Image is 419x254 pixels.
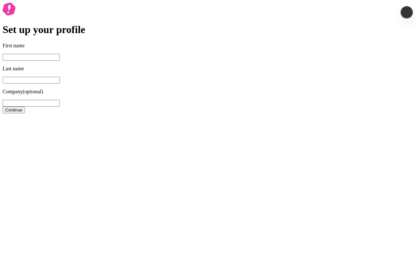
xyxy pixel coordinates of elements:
p: Company [3,89,416,95]
input: Last name [3,77,60,84]
span: (optional) [23,89,43,94]
button: Continue [3,107,25,113]
span: Continue [5,108,22,112]
p: Last name [3,66,416,72]
input: First name [3,54,60,61]
p: First name [3,43,416,49]
input: Company(optional) [3,100,60,107]
h1: Set up your profile [3,24,416,36]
